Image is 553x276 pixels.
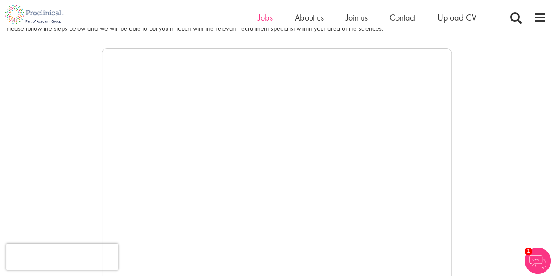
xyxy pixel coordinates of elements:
[390,12,416,23] a: Contact
[438,12,476,23] a: Upload CV
[525,248,532,255] span: 1
[295,12,324,23] a: About us
[6,244,118,270] iframe: reCAPTCHA
[258,12,273,23] a: Jobs
[346,12,368,23] a: Join us
[7,24,546,34] div: Please follow the steps below and we will be able to put you in touch with the relevant recruitme...
[525,248,551,274] img: Chatbot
